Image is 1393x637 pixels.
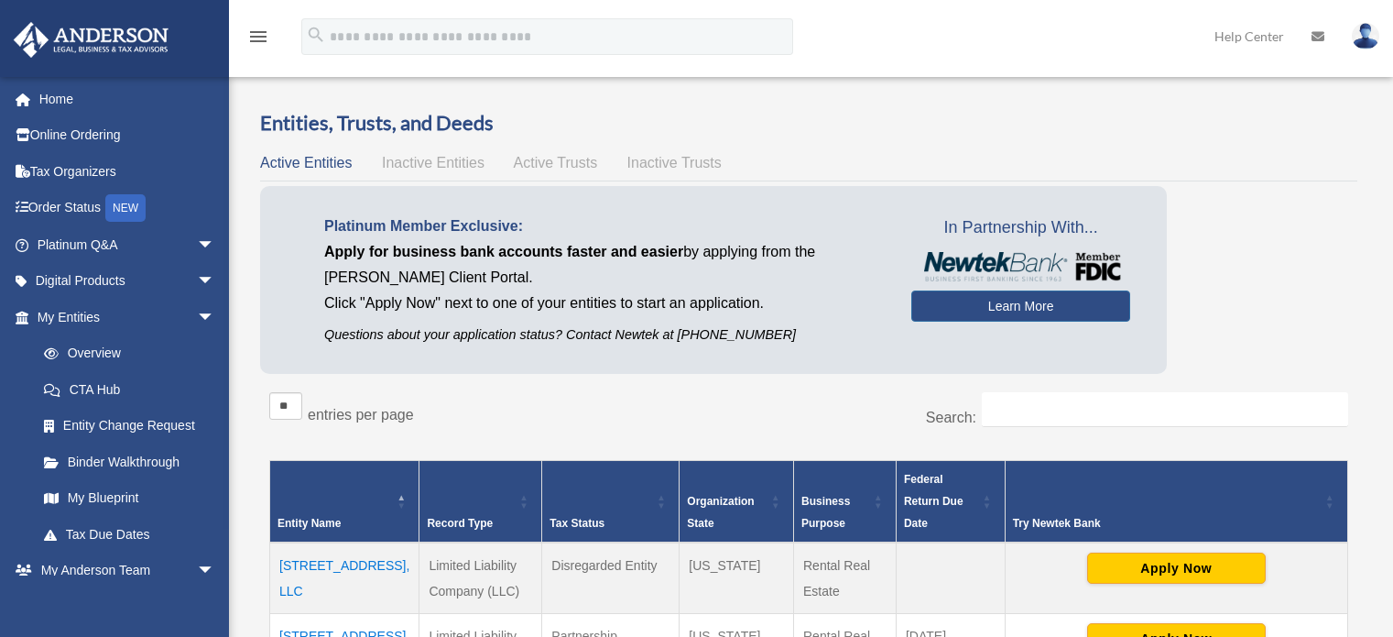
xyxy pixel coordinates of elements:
div: NEW [105,194,146,222]
th: Organization State: Activate to sort [680,460,794,543]
a: menu [247,32,269,48]
span: Tax Status [550,517,604,530]
th: Record Type: Activate to sort [419,460,542,543]
span: Active Entities [260,155,352,170]
td: Rental Real Estate [793,543,896,614]
p: Click "Apply Now" next to one of your entities to start an application. [324,291,884,316]
span: In Partnership With... [911,214,1130,243]
button: Apply Now [1087,553,1266,584]
td: [STREET_ADDRESS], LLC [270,543,419,614]
th: Entity Name: Activate to invert sorting [270,460,419,543]
a: Tax Due Dates [26,516,234,553]
span: arrow_drop_down [197,226,234,264]
a: Binder Walkthrough [26,444,234,480]
a: My Anderson Teamarrow_drop_down [13,553,243,589]
span: Inactive Trusts [627,155,722,170]
h3: Entities, Trusts, and Deeds [260,109,1357,137]
span: Record Type [427,517,493,530]
a: Home [13,81,243,117]
a: My Blueprint [26,480,234,517]
a: Entity Change Request [26,408,234,445]
th: Federal Return Due Date: Activate to sort [896,460,1005,543]
td: [US_STATE] [680,543,794,614]
img: NewtekBankLogoSM.png [920,252,1121,281]
a: Platinum Q&Aarrow_drop_down [13,226,243,263]
span: Active Trusts [514,155,598,170]
label: entries per page [308,407,414,423]
span: arrow_drop_down [197,299,234,336]
p: Questions about your application status? Contact Newtek at [PHONE_NUMBER] [324,324,884,346]
a: Digital Productsarrow_drop_down [13,263,243,300]
th: Business Purpose: Activate to sort [793,460,896,543]
span: Organization State [687,495,754,530]
div: Try Newtek Bank [1013,512,1320,534]
span: arrow_drop_down [197,263,234,301]
a: Overview [26,335,224,372]
a: Order StatusNEW [13,190,243,227]
a: Online Ordering [13,117,243,154]
i: menu [247,26,269,48]
a: Learn More [911,291,1130,322]
img: User Pic [1352,23,1379,49]
td: Limited Liability Company (LLC) [419,543,542,614]
span: Apply for business bank accounts faster and easier [324,244,683,259]
th: Try Newtek Bank : Activate to sort [1005,460,1347,543]
img: Anderson Advisors Platinum Portal [8,22,174,58]
i: search [306,25,326,45]
a: CTA Hub [26,371,234,408]
p: by applying from the [PERSON_NAME] Client Portal. [324,239,884,291]
a: Tax Organizers [13,153,243,190]
label: Search: [926,410,976,425]
span: Business Purpose [801,495,850,530]
span: Inactive Entities [382,155,484,170]
td: Disregarded Entity [542,543,680,614]
th: Tax Status: Activate to sort [542,460,680,543]
a: My Entitiesarrow_drop_down [13,299,234,335]
span: Federal Return Due Date [904,473,963,530]
p: Platinum Member Exclusive: [324,214,884,239]
span: Entity Name [278,517,341,530]
span: arrow_drop_down [197,553,234,590]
